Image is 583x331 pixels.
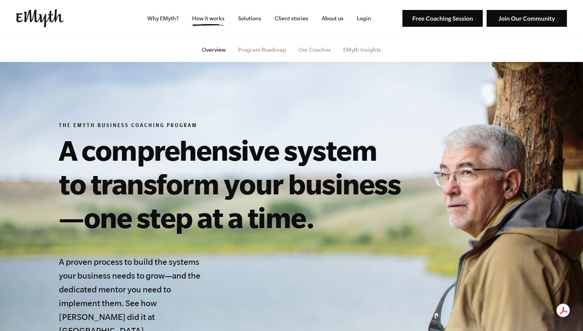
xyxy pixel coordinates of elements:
[402,10,483,27] img: Free Coaching Session
[16,9,64,28] img: EMyth
[59,122,408,130] h6: The EMyth Business Coaching Program
[59,133,408,234] h1: A comprehensive system to transform your business—one step at a time.
[238,47,286,53] a: Program Roadmap
[202,47,226,53] a: Overview
[487,10,567,27] img: Join Our Community
[343,47,381,53] a: EMyth Insights
[298,47,331,53] a: Our Coaches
